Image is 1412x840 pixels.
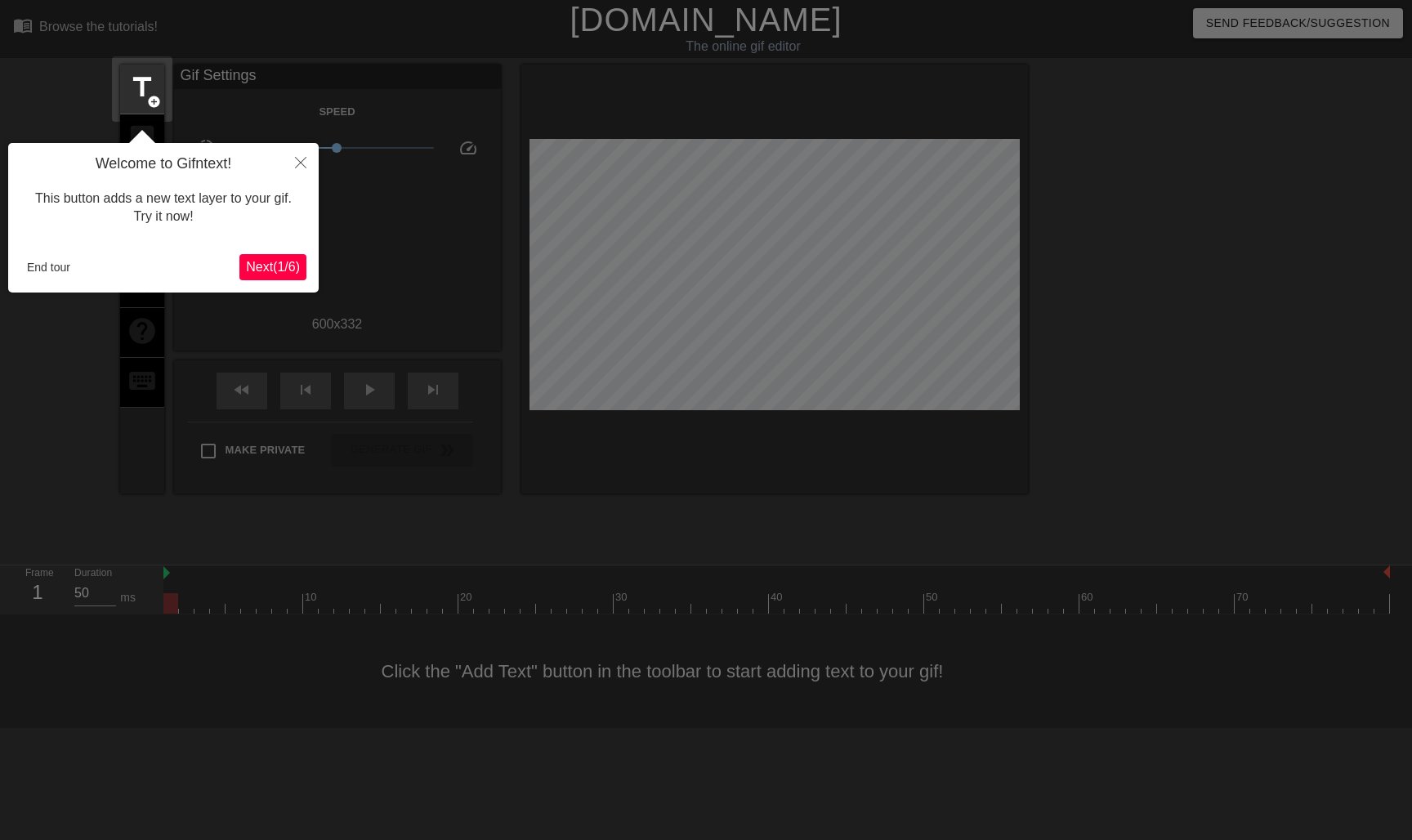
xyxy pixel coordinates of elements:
button: Close [283,143,319,181]
div: This button adds a new text layer to your gif. Try it now! [20,173,306,243]
button: End tour [20,255,77,279]
button: Next [239,254,306,280]
span: Next ( 1 / 6 ) [246,260,300,274]
h4: Welcome to Gifntext! [20,155,306,173]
